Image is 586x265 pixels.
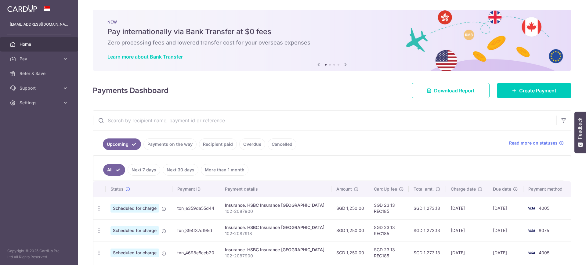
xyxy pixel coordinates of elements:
td: [DATE] [446,197,488,219]
th: Payment ID [172,181,220,197]
a: Next 7 days [128,164,160,176]
div: Insurance. HSBC Insurance [GEOGRAPHIC_DATA] [225,247,326,253]
span: Scheduled for charge [110,226,159,235]
div: Insurance. HSBC Insurance [GEOGRAPHIC_DATA] [225,202,326,208]
img: CardUp [7,5,37,12]
td: SGD 23.13 REC185 [369,219,409,242]
p: 102-2087900 [225,253,326,259]
td: txn_4698e5ceb20 [172,242,220,264]
td: SGD 1,250.00 [331,242,369,264]
span: Status [110,186,124,192]
span: Charge date [451,186,476,192]
span: Support [20,85,60,91]
a: Read more on statuses [509,140,564,146]
span: Home [20,41,60,47]
a: Learn more about Bank Transfer [107,54,183,60]
span: Pay [20,56,60,62]
span: Due date [493,186,511,192]
p: [EMAIL_ADDRESS][DOMAIN_NAME] [10,21,68,27]
a: Recipient paid [199,138,237,150]
span: Scheduled for charge [110,249,159,257]
span: Total amt. [414,186,434,192]
span: CardUp fee [374,186,397,192]
span: Read more on statuses [509,140,558,146]
a: Upcoming [103,138,141,150]
a: More than 1 month [201,164,248,176]
span: 8075 [539,228,549,233]
div: Insurance. HSBC Insurance [GEOGRAPHIC_DATA] [225,224,326,231]
td: SGD 1,273.13 [409,197,446,219]
td: SGD 23.13 REC185 [369,242,409,264]
img: Bank Card [525,249,537,256]
img: Bank Card [525,227,537,234]
td: SGD 1,250.00 [331,219,369,242]
a: Cancelled [268,138,296,150]
td: [DATE] [446,219,488,242]
td: [DATE] [488,197,523,219]
button: Feedback - Show survey [574,112,586,153]
td: SGD 1,250.00 [331,197,369,219]
a: Download Report [412,83,490,98]
td: txn_394f37df95d [172,219,220,242]
td: [DATE] [446,242,488,264]
span: 4005 [539,250,549,255]
p: 102-2087918 [225,231,326,237]
a: Create Payment [497,83,571,98]
input: Search by recipient name, payment id or reference [93,111,556,130]
td: [DATE] [488,242,523,264]
img: Bank transfer banner [93,10,571,71]
h5: Pay internationally via Bank Transfer at $0 fees [107,27,557,37]
p: 102-2087900 [225,208,326,214]
th: Payment details [220,181,331,197]
span: Refer & Save [20,70,60,77]
a: Overdue [239,138,265,150]
a: All [103,164,125,176]
span: Download Report [434,87,475,94]
span: 4005 [539,206,549,211]
td: txn_e359da55d44 [172,197,220,219]
span: Scheduled for charge [110,204,159,213]
th: Payment method [523,181,571,197]
h4: Payments Dashboard [93,85,168,96]
span: Settings [20,100,60,106]
img: Bank Card [525,205,537,212]
a: Payments on the way [143,138,197,150]
a: Next 30 days [163,164,198,176]
td: [DATE] [488,219,523,242]
td: SGD 1,273.13 [409,242,446,264]
span: Create Payment [519,87,556,94]
span: Amount [336,186,352,192]
span: Feedback [577,118,583,139]
h6: Zero processing fees and lowered transfer cost for your overseas expenses [107,39,557,46]
td: SGD 1,273.13 [409,219,446,242]
p: NEW [107,20,557,24]
td: SGD 23.13 REC185 [369,197,409,219]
